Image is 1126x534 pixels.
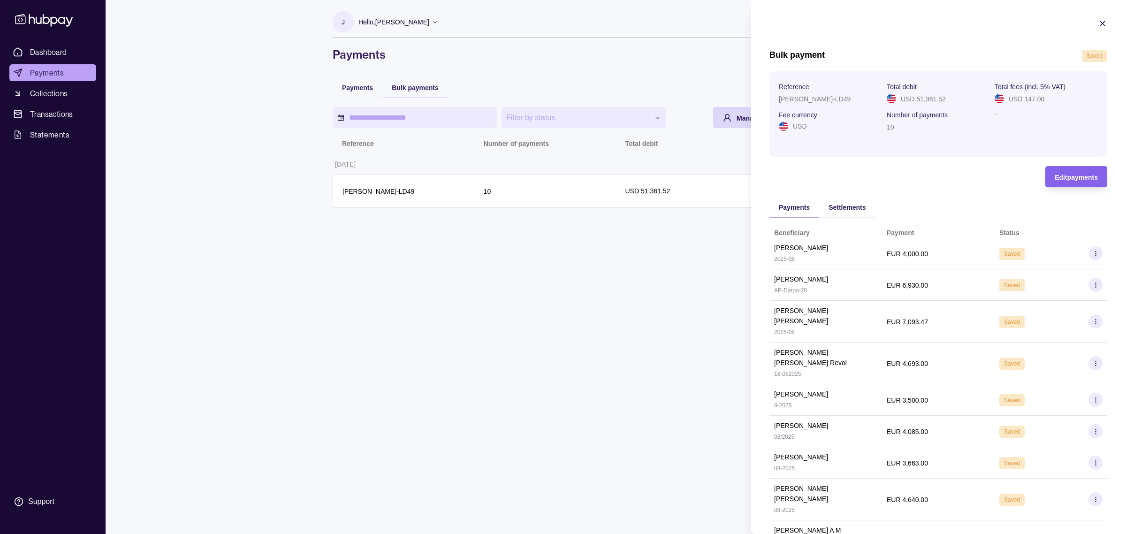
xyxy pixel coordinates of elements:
[769,50,825,62] h1: Bulk payment
[887,250,928,258] p: EUR 4,000.00
[793,121,807,131] p: USD
[774,347,877,368] p: [PERSON_NAME] [PERSON_NAME] Revol
[887,111,948,119] p: Number of payments
[1004,251,1020,257] span: Saved
[887,229,914,236] p: Payment
[887,123,894,131] p: 10
[774,254,828,264] p: 2025-08
[887,428,928,435] p: EUR 4,085.00
[774,420,828,431] p: [PERSON_NAME]
[774,400,828,411] p: 8-2025
[779,122,788,131] img: us
[1055,174,1098,181] span: Edit payments
[774,369,877,379] p: 18-082025
[995,109,1098,132] p: –
[887,282,928,289] p: EUR 6,930.00
[774,505,877,515] p: 08-2025
[774,243,828,253] p: [PERSON_NAME]
[999,229,1019,236] p: Status
[774,229,809,236] p: Beneficiary
[887,360,928,367] p: EUR 4,693.00
[1004,397,1020,404] span: Saved
[774,483,877,504] p: [PERSON_NAME] [PERSON_NAME]
[1087,53,1103,59] span: Saved
[887,397,928,404] p: EUR 3,500.00
[887,83,917,91] p: Total debit
[774,285,828,296] p: AP-Darpo-20
[779,204,810,211] span: Payments
[1004,360,1020,367] span: Saved
[774,452,828,462] p: [PERSON_NAME]
[1004,282,1020,289] span: Saved
[995,94,1004,103] img: us
[887,496,928,503] p: EUR 4,640.00
[1009,95,1044,103] p: USD 147.00
[774,305,877,326] p: [PERSON_NAME] [PERSON_NAME]
[779,111,817,119] p: Fee currency
[1004,428,1020,435] span: Saved
[774,274,828,284] p: [PERSON_NAME]
[774,463,828,473] p: 08-2025
[779,95,851,103] p: [PERSON_NAME]-LD49
[1004,496,1020,503] span: Saved
[779,83,809,91] p: Reference
[779,137,882,147] p: –
[774,389,828,399] p: [PERSON_NAME]
[887,318,928,326] p: EUR 7,093.47
[1004,319,1020,325] span: Saved
[1045,166,1107,187] button: Editpayments
[887,94,896,103] img: us
[774,327,877,337] p: 2025-08
[1004,460,1020,466] span: Saved
[829,204,866,211] span: Settlements
[774,432,828,442] p: 08/2025
[901,95,946,103] p: USD 51,361.52
[995,83,1065,91] p: Total fees (incl. 5% VAT)
[887,459,928,467] p: EUR 3,663.00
